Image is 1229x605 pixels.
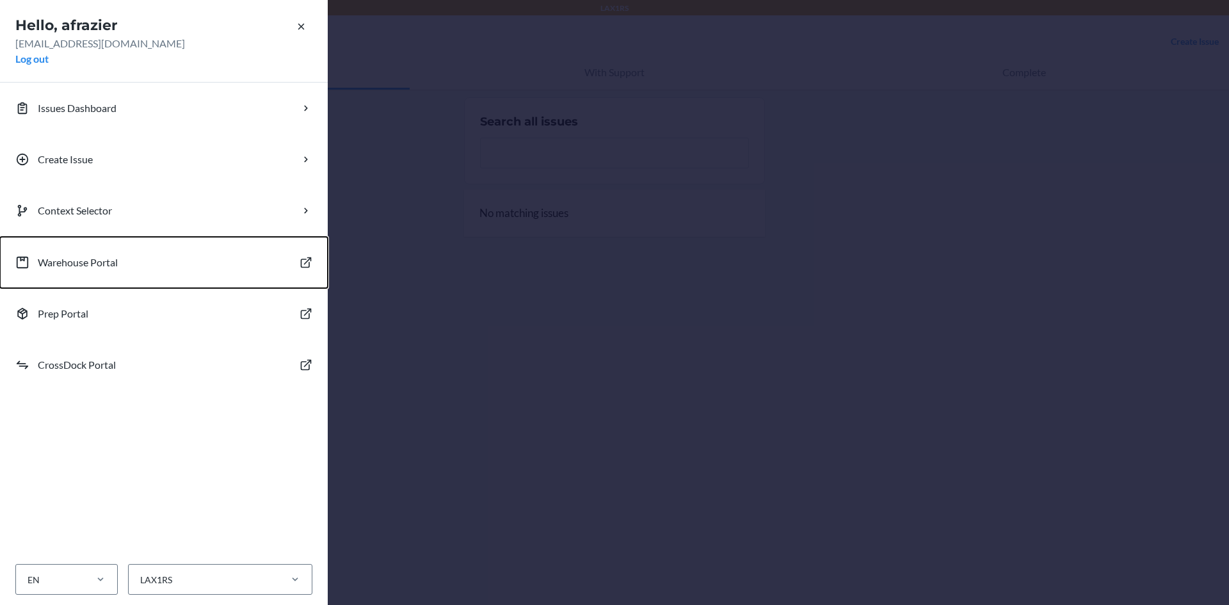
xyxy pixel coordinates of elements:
[38,203,112,218] p: Context Selector
[38,152,93,167] p: Create Issue
[38,306,88,321] p: Prep Portal
[28,573,40,586] div: EN
[38,255,118,270] p: Warehouse Portal
[38,101,116,116] p: Issues Dashboard
[15,36,312,51] p: [EMAIL_ADDRESS][DOMAIN_NAME]
[15,51,49,67] button: Log out
[15,15,312,36] h2: Hello, afrazier
[140,573,172,586] div: LAX1RS
[38,357,116,373] p: CrossDock Portal
[26,573,28,586] input: EN
[139,573,140,586] input: LAX1RS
